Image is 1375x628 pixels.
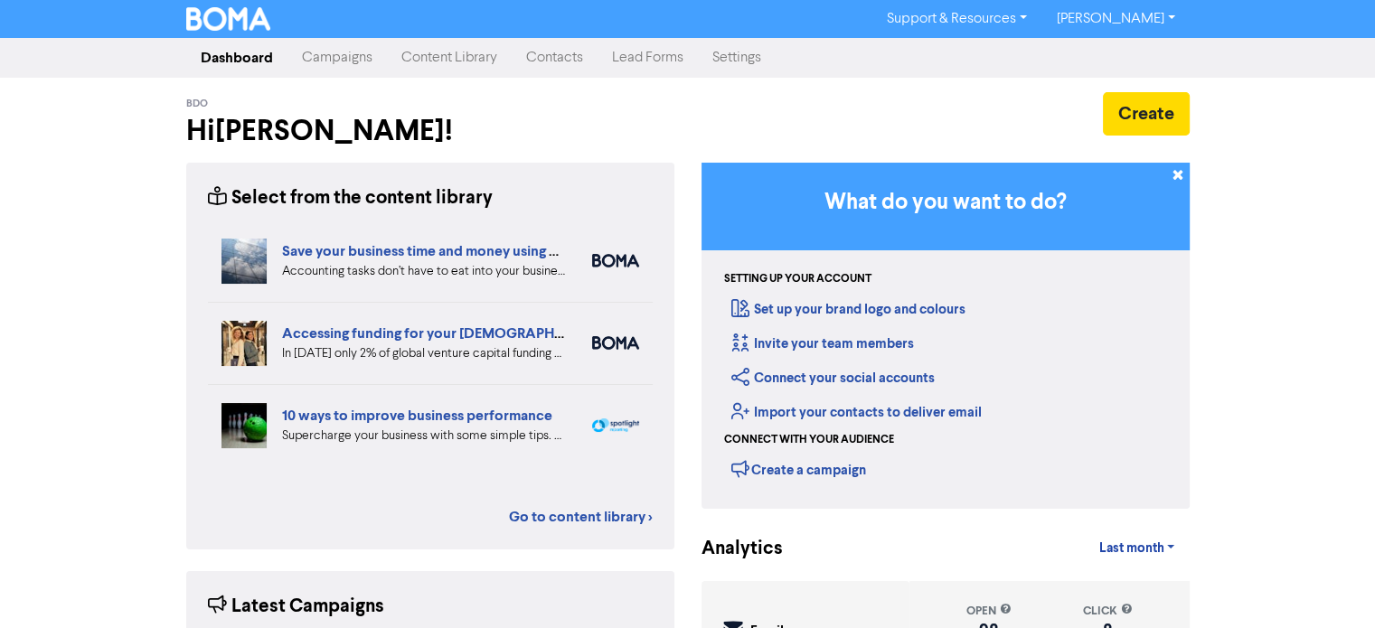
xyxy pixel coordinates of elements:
[282,426,565,445] div: Supercharge your business with some simple tips. Eliminate distractions & bad customers, get a pl...
[598,40,698,76] a: Lead Forms
[729,190,1163,216] h3: What do you want to do?
[186,114,674,148] h2: Hi [PERSON_NAME] !
[287,40,387,76] a: Campaigns
[1082,603,1132,620] div: click
[208,184,493,212] div: Select from the content library
[509,506,653,528] a: Go to content library >
[282,324,723,342] a: Accessing funding for your [DEMOGRAPHIC_DATA]-led businesses
[1084,530,1189,567] a: Last month
[592,336,639,350] img: boma
[186,40,287,76] a: Dashboard
[1041,5,1189,33] a: [PERSON_NAME]
[702,163,1190,509] div: Getting Started in BOMA
[208,593,384,621] div: Latest Campaigns
[282,344,565,363] div: In 2024 only 2% of global venture capital funding went to female-only founding teams. We highligh...
[731,335,914,352] a: Invite your team members
[702,535,760,563] div: Analytics
[1098,540,1163,557] span: Last month
[731,301,965,318] a: Set up your brand logo and colours
[872,5,1041,33] a: Support & Resources
[282,262,565,281] div: Accounting tasks don’t have to eat into your business time. With the right cloud accounting softw...
[592,254,639,267] img: boma_accounting
[966,603,1012,620] div: open
[698,40,776,76] a: Settings
[186,98,208,110] span: BDO
[731,455,866,483] div: Create a campaign
[731,404,982,421] a: Import your contacts to deliver email
[282,242,663,260] a: Save your business time and money using cloud accounting
[282,407,552,425] a: 10 ways to improve business performance
[731,370,935,387] a: Connect your social accounts
[592,418,639,433] img: spotlight
[724,432,894,448] div: Connect with your audience
[512,40,598,76] a: Contacts
[1103,92,1190,136] button: Create
[186,7,271,31] img: BOMA Logo
[724,271,871,287] div: Setting up your account
[387,40,512,76] a: Content Library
